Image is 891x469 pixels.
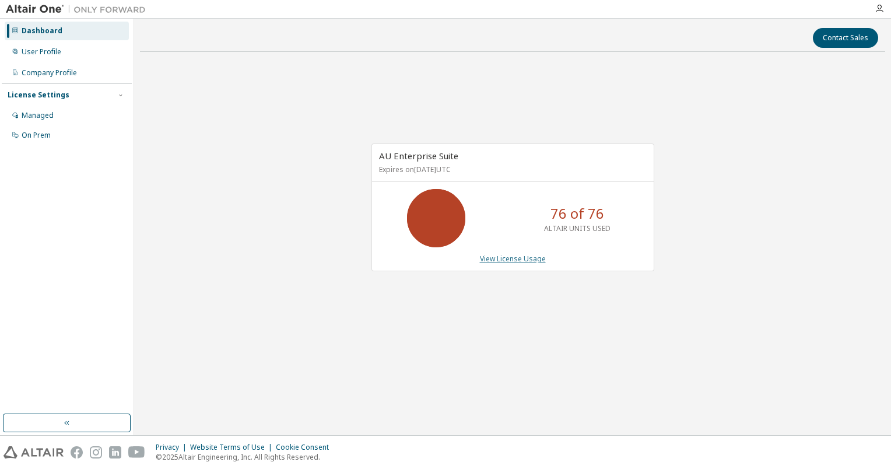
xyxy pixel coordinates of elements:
[3,446,64,459] img: altair_logo.svg
[480,254,546,264] a: View License Usage
[71,446,83,459] img: facebook.svg
[550,204,604,223] p: 76 of 76
[379,150,458,162] span: AU Enterprise Suite
[190,443,276,452] div: Website Terms of Use
[156,443,190,452] div: Privacy
[109,446,121,459] img: linkedin.svg
[276,443,336,452] div: Cookie Consent
[90,446,102,459] img: instagram.svg
[544,223,611,233] p: ALTAIR UNITS USED
[22,47,61,57] div: User Profile
[156,452,336,462] p: © 2025 Altair Engineering, Inc. All Rights Reserved.
[22,111,54,120] div: Managed
[22,68,77,78] div: Company Profile
[813,28,878,48] button: Contact Sales
[128,446,145,459] img: youtube.svg
[8,90,69,100] div: License Settings
[6,3,152,15] img: Altair One
[379,164,644,174] p: Expires on [DATE] UTC
[22,26,62,36] div: Dashboard
[22,131,51,140] div: On Prem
